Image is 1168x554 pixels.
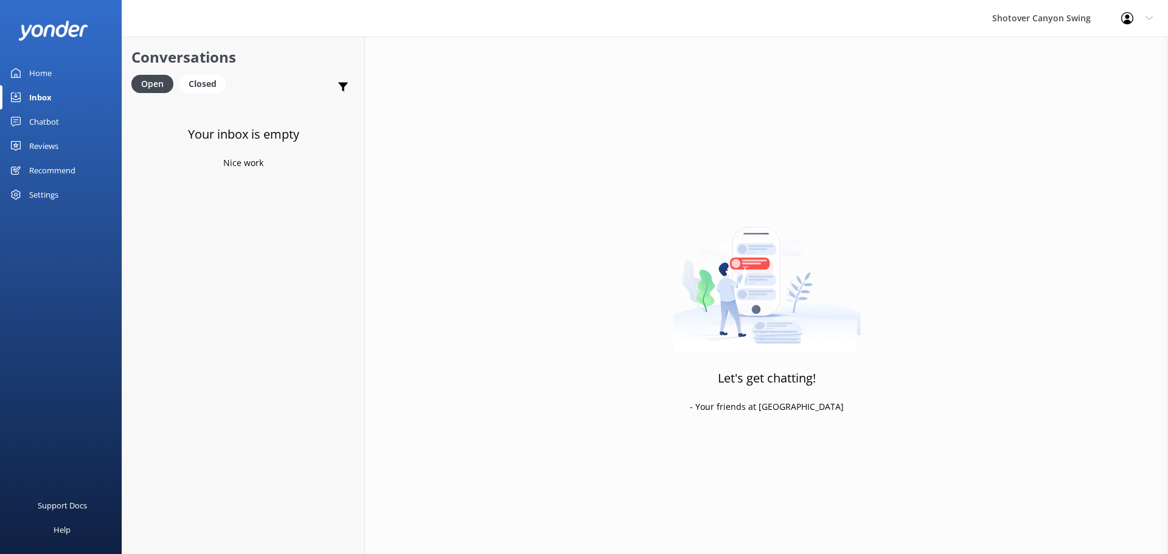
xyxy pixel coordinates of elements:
[131,46,355,69] h2: Conversations
[29,109,59,134] div: Chatbot
[131,75,173,93] div: Open
[690,400,844,414] p: - Your friends at [GEOGRAPHIC_DATA]
[718,369,816,388] h3: Let's get chatting!
[18,21,88,41] img: yonder-white-logo.png
[54,518,71,542] div: Help
[29,182,58,207] div: Settings
[29,158,75,182] div: Recommend
[673,201,861,353] img: artwork of a man stealing a conversation from at giant smartphone
[29,61,52,85] div: Home
[29,134,58,158] div: Reviews
[179,77,232,90] a: Closed
[29,85,52,109] div: Inbox
[223,156,263,170] p: Nice work
[131,77,179,90] a: Open
[38,493,87,518] div: Support Docs
[188,125,299,144] h3: Your inbox is empty
[179,75,226,93] div: Closed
